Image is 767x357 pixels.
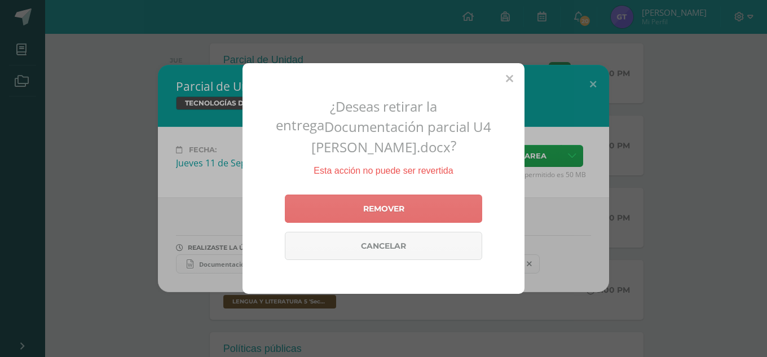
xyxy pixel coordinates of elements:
[256,97,511,156] h2: ¿Deseas retirar la entrega ?
[314,166,453,175] span: Esta acción no puede ser revertida
[311,117,492,156] span: Documentación parcial U4 [PERSON_NAME].docx
[285,195,482,223] a: Remover
[506,72,513,85] span: Close (Esc)
[285,232,482,260] a: Cancelar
